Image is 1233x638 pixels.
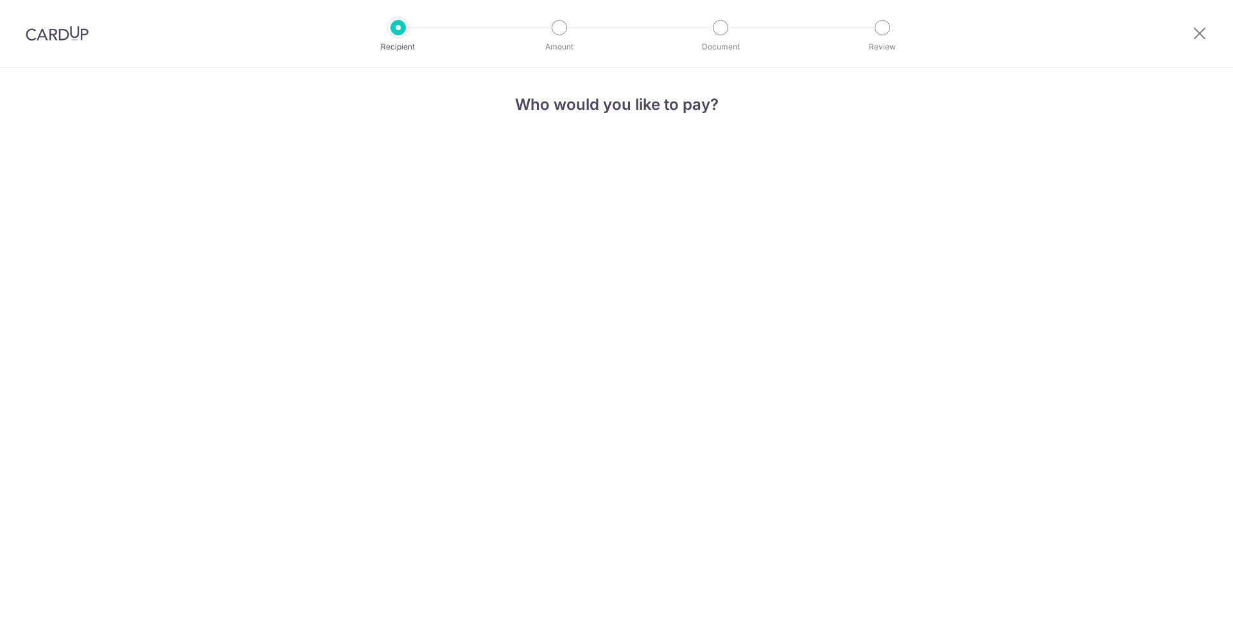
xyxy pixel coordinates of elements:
[673,40,768,53] p: Document
[512,40,607,53] p: Amount
[835,40,930,53] p: Review
[351,40,446,53] p: Recipient
[26,26,89,41] img: CardUp
[444,93,789,116] h4: Who would you like to pay?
